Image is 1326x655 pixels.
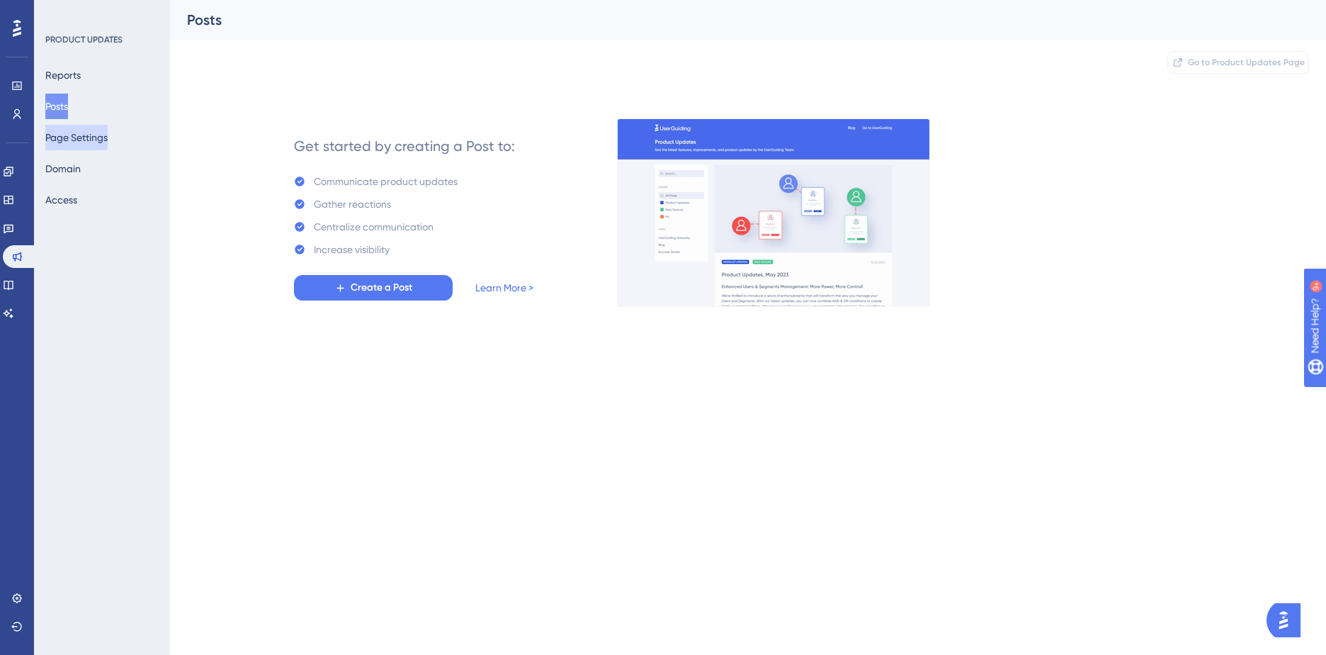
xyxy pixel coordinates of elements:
[351,279,412,296] span: Create a Post
[294,136,515,156] div: Get started by creating a Post to:
[617,118,930,307] img: 253145e29d1258e126a18a92d52e03bb.gif
[187,10,1274,30] div: Posts
[45,187,77,213] button: Access
[314,196,391,213] div: Gather reactions
[1266,599,1309,642] iframe: UserGuiding AI Assistant Launcher
[45,125,108,150] button: Page Settings
[475,279,533,296] a: Learn More >
[45,156,81,181] button: Domain
[33,4,89,21] span: Need Help?
[314,241,390,258] div: Increase visibility
[45,34,123,45] div: PRODUCT UPDATES
[45,62,81,88] button: Reports
[96,7,105,18] div: 9+
[1167,51,1309,74] button: Go to Product Updates Page
[45,94,68,119] button: Posts
[1188,57,1305,68] span: Go to Product Updates Page
[314,218,433,235] div: Centralize communication
[294,275,453,301] button: Create a Post
[314,173,458,190] div: Communicate product updates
